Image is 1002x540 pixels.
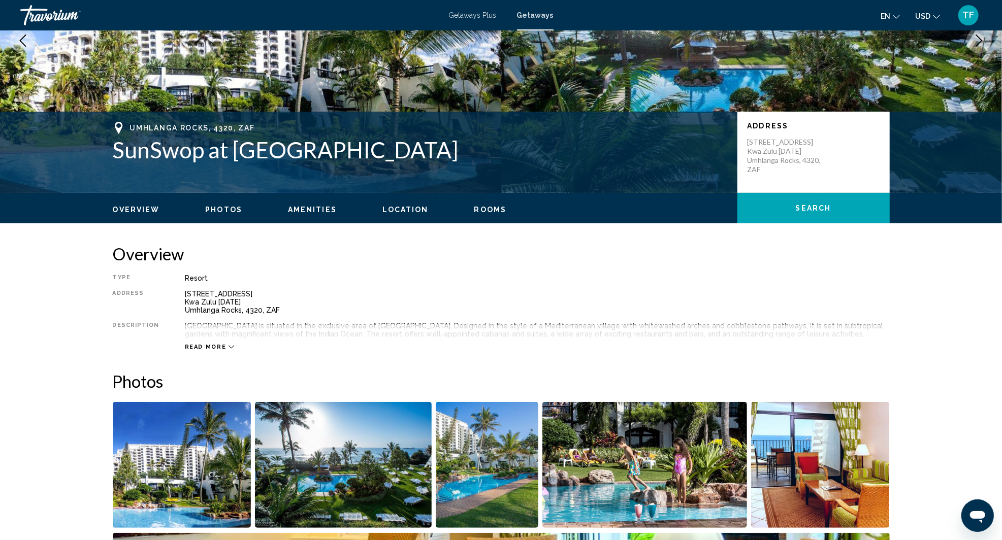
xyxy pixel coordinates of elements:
[288,206,337,214] span: Amenities
[288,205,337,214] button: Amenities
[185,344,227,350] span: Read more
[474,205,507,214] button: Rooms
[748,122,880,130] p: Address
[255,401,432,528] button: Open full-screen image slider
[113,290,159,314] div: Address
[113,322,159,338] div: Description
[113,401,251,528] button: Open full-screen image slider
[113,206,160,214] span: Overview
[963,10,975,20] span: TF
[113,244,890,264] h2: Overview
[185,322,890,338] div: [GEOGRAPHIC_DATA] is situated in the exclusive area of [GEOGRAPHIC_DATA]. Designed in the style o...
[185,343,235,351] button: Read more
[796,205,831,213] span: Search
[955,5,982,26] button: User Menu
[881,12,890,20] span: en
[10,28,36,53] button: Previous image
[915,9,940,23] button: Change currency
[542,401,747,528] button: Open full-screen image slider
[436,401,539,528] button: Open full-screen image slider
[130,124,255,132] span: Umhlanga Rocks, 4320, ZAF
[382,206,429,214] span: Location
[474,206,507,214] span: Rooms
[113,137,727,163] h1: SunSwop at [GEOGRAPHIC_DATA]
[449,11,497,19] a: Getaways Plus
[881,9,900,23] button: Change language
[748,138,829,174] p: [STREET_ADDRESS] Kwa Zulu [DATE] Umhlanga Rocks, 4320, ZAF
[915,12,930,20] span: USD
[113,371,890,391] h2: Photos
[737,193,890,223] button: Search
[966,28,992,53] button: Next image
[113,205,160,214] button: Overview
[751,401,890,528] button: Open full-screen image slider
[20,5,439,25] a: Travorium
[185,274,890,282] div: Resort
[205,205,242,214] button: Photos
[517,11,554,19] a: Getaways
[185,290,890,314] div: [STREET_ADDRESS] Kwa Zulu [DATE] Umhlanga Rocks, 4320, ZAF
[961,499,994,532] iframe: Button to launch messaging window
[113,274,159,282] div: Type
[205,206,242,214] span: Photos
[382,205,429,214] button: Location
